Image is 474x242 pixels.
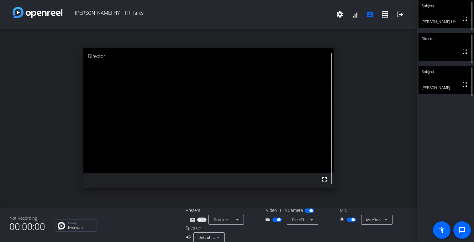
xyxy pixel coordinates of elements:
mat-icon: fullscreen [461,81,469,88]
p: Everyone [68,226,93,229]
mat-icon: mic_none [339,216,347,224]
div: Not Recording [9,215,45,222]
p: Group [68,222,93,225]
mat-icon: account_box [366,11,374,18]
span: MacBook Pro Microphone (Built-in) [366,217,430,222]
span: [PERSON_NAME] HY - TR Talks [62,7,332,22]
mat-icon: grid_on [381,11,389,18]
span: Default - AirPods [198,235,230,240]
div: Subject [419,66,474,78]
mat-icon: fullscreen [321,176,328,183]
mat-icon: volume_up [186,234,193,241]
img: white-gradient.svg [13,7,62,18]
span: Source [213,217,228,222]
mat-icon: logout [396,11,404,18]
mat-icon: screen_share_outline [190,216,197,224]
mat-icon: videocam_outline [265,216,272,224]
mat-icon: message [458,226,466,234]
mat-icon: accessibility [438,226,445,234]
mat-icon: fullscreen [461,48,469,55]
div: Speaker [186,225,223,231]
div: Director [83,48,334,65]
span: FaceTime HD Camera (2C0E:82E3) [292,217,356,222]
div: Mic [334,207,396,214]
img: Chat Icon [58,222,65,229]
mat-icon: fullscreen [461,15,469,23]
mat-icon: settings [336,11,344,18]
button: signal_cellular_alt [347,7,362,22]
div: Present [186,207,248,214]
div: Director [419,33,474,45]
span: 00:00:00 [9,219,45,234]
span: Flip Camera [280,207,303,214]
span: Video [266,207,277,214]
